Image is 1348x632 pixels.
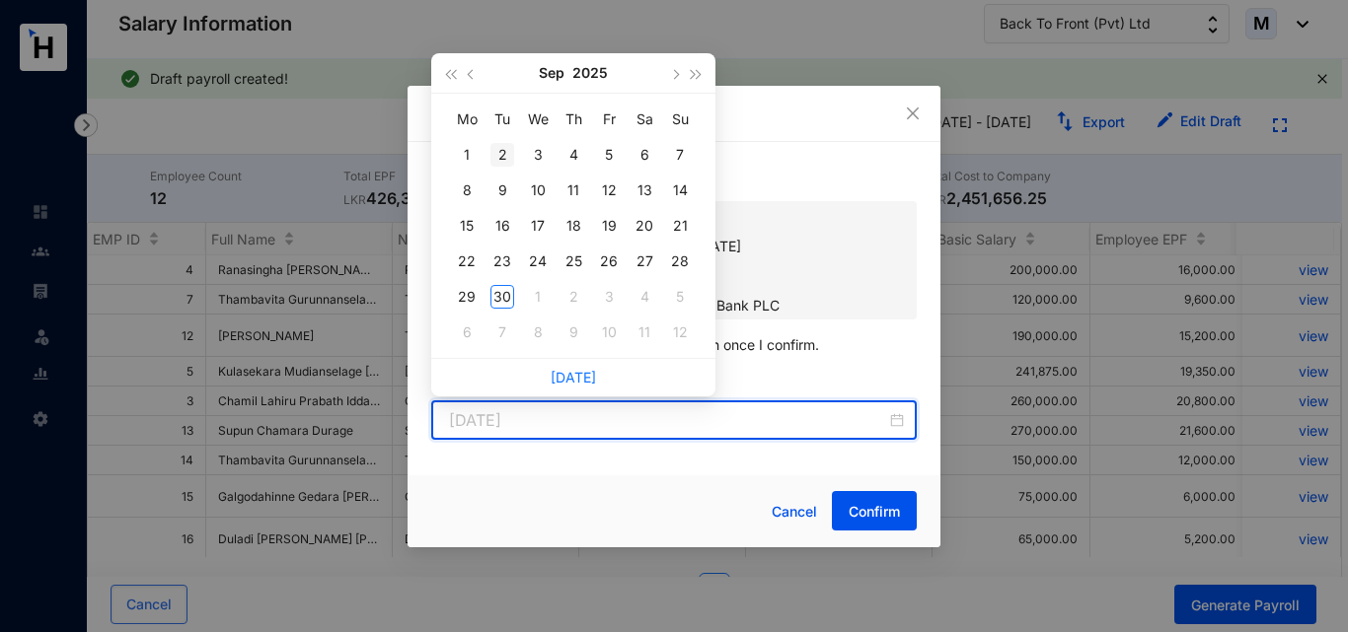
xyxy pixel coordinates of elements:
[526,178,550,202] div: 10
[556,102,591,137] th: Th
[562,249,585,273] div: 25
[490,249,514,273] div: 23
[455,249,479,273] div: 22
[633,320,656,344] div: 11
[490,214,514,238] div: 16
[520,102,556,137] th: We
[562,178,585,202] div: 11
[455,214,479,238] div: 15
[539,53,564,93] button: Sep
[832,491,917,530] button: Confirm
[449,208,485,244] td: 2025-09-15
[591,279,627,315] td: 2025-10-03
[772,501,817,523] span: Cancel
[597,178,621,202] div: 12
[668,214,692,238] div: 21
[627,244,662,279] td: 2025-09-27
[591,173,627,208] td: 2025-09-12
[662,315,698,350] td: 2025-10-12
[526,143,550,167] div: 3
[597,249,621,273] div: 26
[627,208,662,244] td: 2025-09-20
[556,279,591,315] td: 2025-10-02
[591,315,627,350] td: 2025-10-10
[490,178,514,202] div: 9
[627,102,662,137] th: Sa
[520,315,556,350] td: 2025-10-08
[627,137,662,173] td: 2025-09-06
[627,279,662,315] td: 2025-10-04
[662,102,698,137] th: Su
[449,279,485,315] td: 2025-09-29
[485,137,520,173] td: 2025-09-02
[449,102,485,137] th: Mo
[668,178,692,202] div: 14
[627,173,662,208] td: 2025-09-13
[662,173,698,208] td: 2025-09-14
[485,315,520,350] td: 2025-10-07
[556,315,591,350] td: 2025-10-09
[562,285,585,309] div: 2
[455,143,479,167] div: 1
[449,173,485,208] td: 2025-09-08
[556,173,591,208] td: 2025-09-11
[902,103,924,124] button: Close
[490,320,514,344] div: 7
[562,214,585,238] div: 18
[597,320,621,344] div: 10
[485,173,520,208] td: 2025-09-09
[662,137,698,173] td: 2025-09-07
[455,178,479,202] div: 8
[591,244,627,279] td: 2025-09-26
[520,173,556,208] td: 2025-09-10
[556,244,591,279] td: 2025-09-25
[662,279,698,315] td: 2025-10-05
[526,214,550,238] div: 17
[449,137,485,173] td: 2025-09-01
[490,285,514,309] div: 30
[526,249,550,273] div: 24
[597,143,621,167] div: 5
[556,208,591,244] td: 2025-09-18
[449,244,485,279] td: 2025-09-22
[591,137,627,173] td: 2025-09-05
[633,214,656,238] div: 20
[633,143,656,167] div: 6
[551,369,596,386] a: [DATE]
[556,137,591,173] td: 2025-09-04
[633,178,656,202] div: 13
[572,53,608,93] button: 2025
[449,408,886,432] input: Date of crediting
[526,320,550,344] div: 8
[490,143,514,167] div: 2
[627,315,662,350] td: 2025-10-11
[662,208,698,244] td: 2025-09-21
[520,244,556,279] td: 2025-09-24
[633,285,656,309] div: 4
[520,208,556,244] td: 2025-09-17
[526,285,550,309] div: 1
[597,214,621,238] div: 19
[668,285,692,309] div: 5
[485,279,520,315] td: 2025-09-30
[905,105,921,121] span: close
[485,244,520,279] td: 2025-09-23
[455,285,479,309] div: 29
[449,315,485,350] td: 2025-10-06
[597,285,621,309] div: 3
[662,244,698,279] td: 2025-09-28
[562,320,585,344] div: 9
[485,102,520,137] th: Tu
[591,208,627,244] td: 2025-09-19
[562,143,585,167] div: 4
[455,320,479,344] div: 6
[633,249,656,273] div: 27
[520,137,556,173] td: 2025-09-03
[849,502,900,522] span: Confirm
[485,208,520,244] td: 2025-09-16
[591,102,627,137] th: Fr
[668,143,692,167] div: 7
[757,492,832,531] button: Cancel
[668,320,692,344] div: 12
[520,279,556,315] td: 2025-10-01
